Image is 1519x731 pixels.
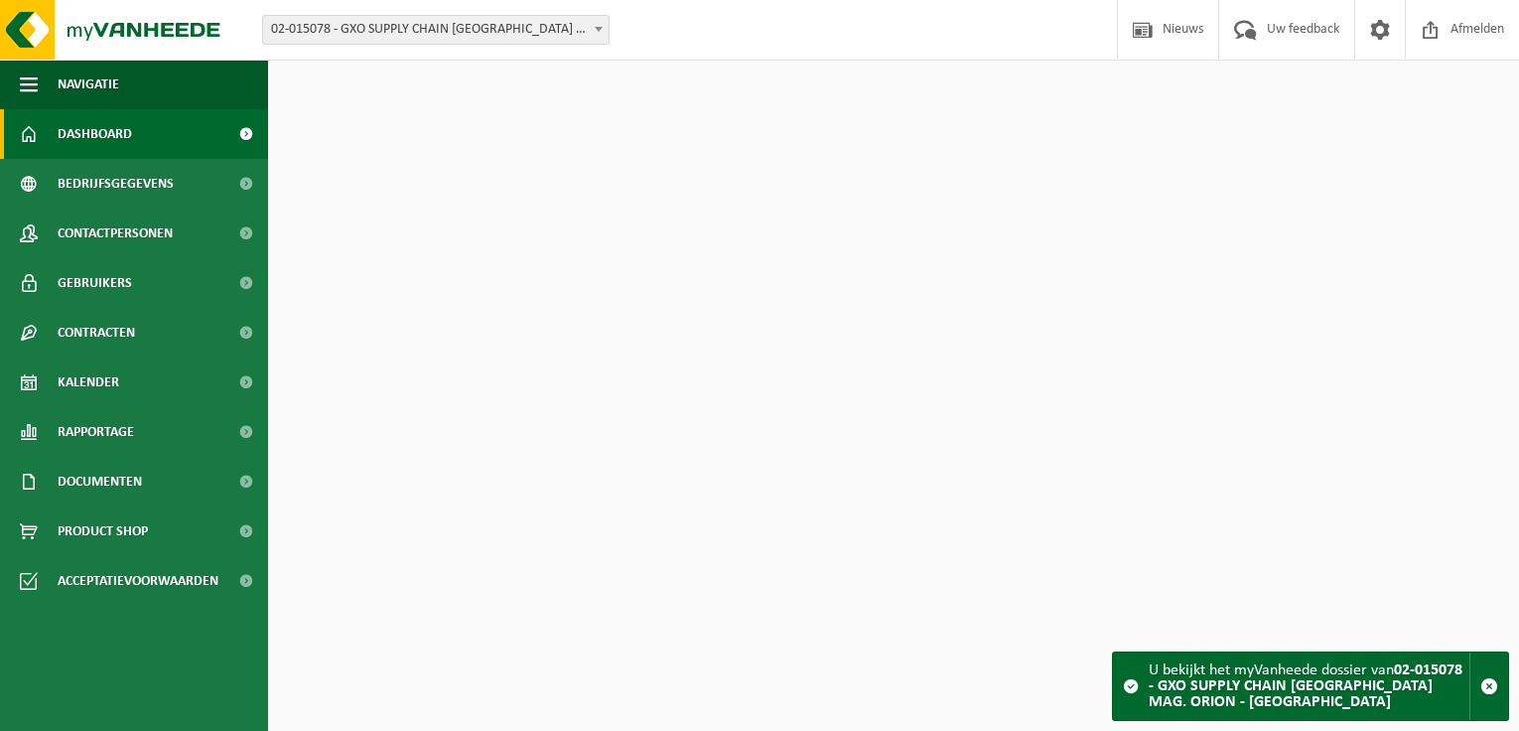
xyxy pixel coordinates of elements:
[58,358,119,407] span: Kalender
[58,507,148,556] span: Product Shop
[58,556,218,606] span: Acceptatievoorwaarden
[58,109,132,159] span: Dashboard
[58,209,173,258] span: Contactpersonen
[58,258,132,308] span: Gebruikers
[1149,653,1469,720] div: U bekijkt het myVanheede dossier van
[10,687,332,731] iframe: chat widget
[58,159,174,209] span: Bedrijfsgegevens
[263,16,609,44] span: 02-015078 - GXO SUPPLY CHAIN ANTWERPEN MAG. ORION - ANTWERPEN
[262,15,610,45] span: 02-015078 - GXO SUPPLY CHAIN ANTWERPEN MAG. ORION - ANTWERPEN
[58,308,135,358] span: Contracten
[1149,662,1462,710] strong: 02-015078 - GXO SUPPLY CHAIN [GEOGRAPHIC_DATA] MAG. ORION - [GEOGRAPHIC_DATA]
[58,407,134,457] span: Rapportage
[58,457,142,507] span: Documenten
[58,60,119,109] span: Navigatie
